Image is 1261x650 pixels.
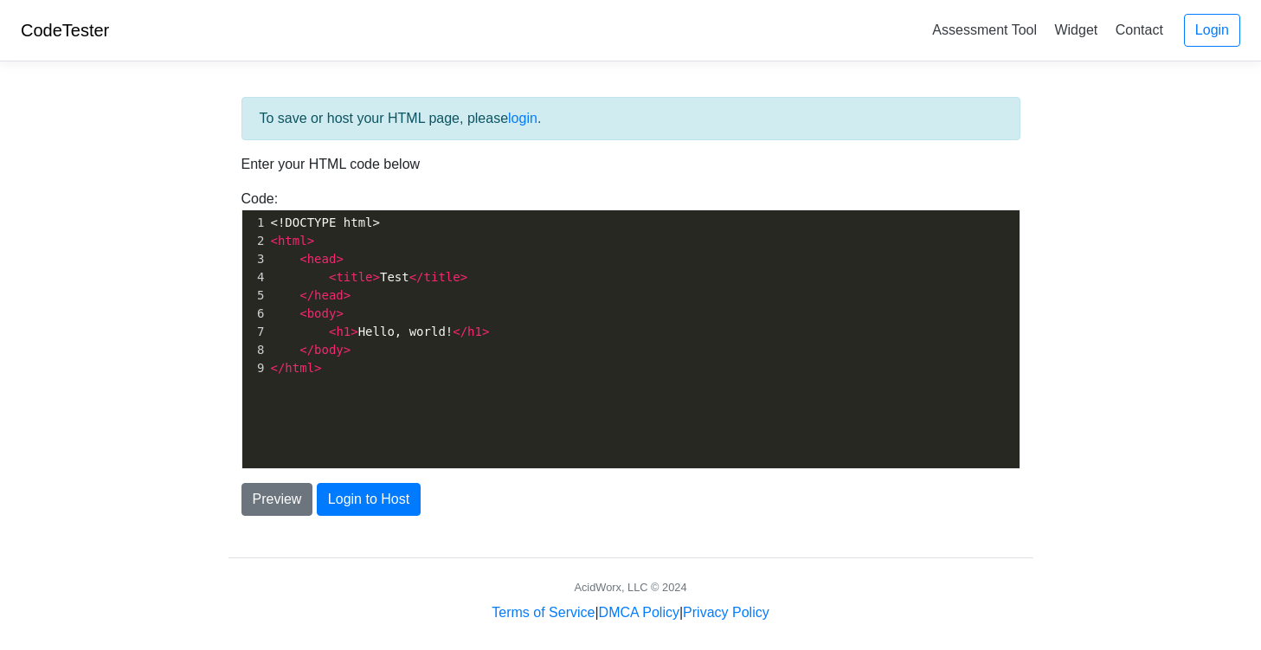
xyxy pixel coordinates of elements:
[242,232,267,250] div: 2
[271,325,490,338] span: Hello, world!
[314,343,344,357] span: body
[329,325,336,338] span: <
[242,214,267,232] div: 1
[453,325,467,338] span: </
[344,343,351,357] span: >
[336,252,343,266] span: >
[599,605,679,620] a: DMCA Policy
[424,270,460,284] span: title
[299,306,306,320] span: <
[271,234,278,248] span: <
[329,270,336,284] span: <
[373,270,380,284] span: >
[307,306,337,320] span: body
[241,97,1020,140] div: To save or host your HTML page, please .
[299,343,314,357] span: </
[683,605,769,620] a: Privacy Policy
[492,605,595,620] a: Terms of Service
[242,305,267,323] div: 6
[336,306,343,320] span: >
[336,270,372,284] span: title
[1047,16,1104,44] a: Widget
[314,361,321,375] span: >
[278,234,307,248] span: html
[271,361,286,375] span: </
[344,288,351,302] span: >
[21,21,109,40] a: CodeTester
[307,234,314,248] span: >
[314,288,344,302] span: head
[241,154,1020,175] p: Enter your HTML code below
[241,483,313,516] button: Preview
[336,325,351,338] span: h1
[925,16,1044,44] a: Assessment Tool
[242,341,267,359] div: 8
[242,323,267,341] div: 7
[242,359,267,377] div: 9
[285,361,314,375] span: html
[1184,14,1240,47] a: Login
[242,286,267,305] div: 5
[1109,16,1170,44] a: Contact
[317,483,421,516] button: Login to Host
[409,270,424,284] span: </
[242,268,267,286] div: 4
[460,270,467,284] span: >
[271,216,380,229] span: <!DOCTYPE html>
[467,325,482,338] span: h1
[271,270,468,284] span: Test
[482,325,489,338] span: >
[307,252,337,266] span: head
[351,325,357,338] span: >
[299,288,314,302] span: </
[228,189,1033,469] div: Code:
[574,579,686,595] div: AcidWorx, LLC © 2024
[508,111,537,125] a: login
[492,602,769,623] div: | |
[242,250,267,268] div: 3
[299,252,306,266] span: <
